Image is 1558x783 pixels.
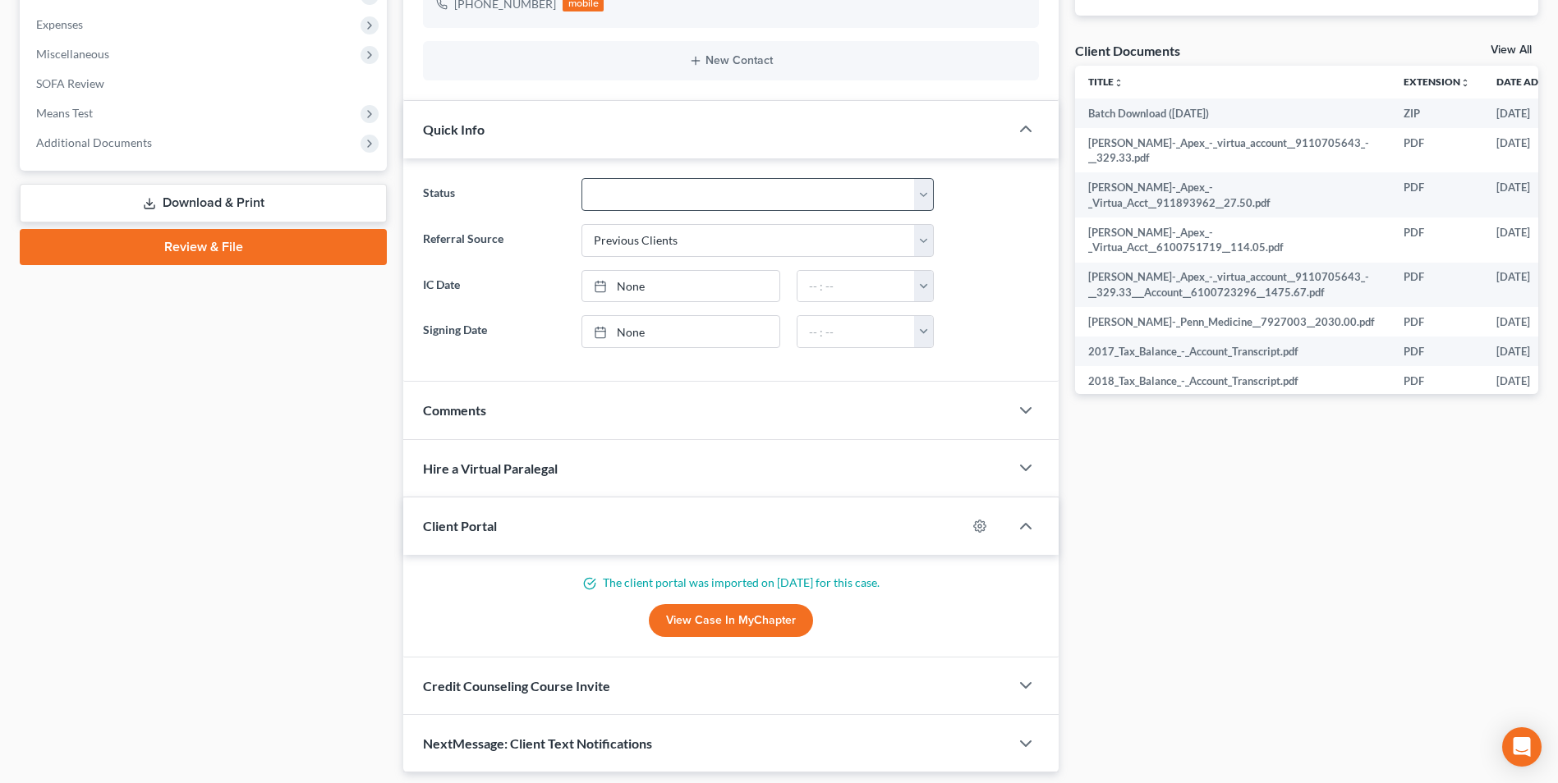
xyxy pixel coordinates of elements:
[415,224,572,257] label: Referral Source
[1460,78,1470,88] i: unfold_more
[1502,727,1542,767] div: Open Intercom Messenger
[1075,42,1180,59] div: Client Documents
[423,460,558,476] span: Hire a Virtual Paralegal
[1075,98,1390,128] td: Batch Download ([DATE])
[1088,76,1124,88] a: Titleunfold_more
[582,271,779,302] a: None
[415,178,572,211] label: Status
[582,316,779,347] a: None
[36,17,83,31] span: Expenses
[423,402,486,418] span: Comments
[423,678,610,694] span: Credit Counseling Course Invite
[1390,337,1483,366] td: PDF
[36,106,93,120] span: Means Test
[36,47,109,61] span: Miscellaneous
[1075,217,1390,263] td: [PERSON_NAME]-_Apex_-_Virtua_Acct__6100751719__114.05.pdf
[1390,98,1483,128] td: ZIP
[1075,172,1390,217] td: [PERSON_NAME]-_Apex_-_Virtua_Acct__911893962__27.50.pdf
[1075,337,1390,366] td: 2017_Tax_Balance_-_Account_Transcript.pdf
[20,184,387,222] a: Download & Print
[1390,217,1483,263] td: PDF
[1390,366,1483,396] td: PDF
[436,54,1026,67] button: New Contact
[423,121,485,137] span: Quick Info
[423,518,497,533] span: Client Portal
[1114,78,1124,88] i: unfold_more
[1075,263,1390,308] td: [PERSON_NAME]-_Apex_-_virtua_account__9110705643_-__329.33___Account__6100723296__1475.67.pdf
[1404,76,1470,88] a: Extensionunfold_more
[1075,128,1390,173] td: [PERSON_NAME]-_Apex_-_virtua_account__9110705643_-__329.33.pdf
[1390,307,1483,337] td: PDF
[1390,128,1483,173] td: PDF
[1075,307,1390,337] td: [PERSON_NAME]-_Penn_Medicine__7927003__2030.00.pdf
[23,69,387,98] a: SOFA Review
[1491,44,1532,56] a: View All
[36,76,104,90] span: SOFA Review
[415,270,572,303] label: IC Date
[1075,366,1390,396] td: 2018_Tax_Balance_-_Account_Transcript.pdf
[423,735,652,751] span: NextMessage: Client Text Notifications
[797,316,915,347] input: -- : --
[423,575,1039,591] p: The client portal was imported on [DATE] for this case.
[1390,172,1483,217] td: PDF
[20,229,387,265] a: Review & File
[649,604,813,637] a: View Case in MyChapter
[1390,263,1483,308] td: PDF
[36,135,152,149] span: Additional Documents
[797,271,915,302] input: -- : --
[415,315,572,348] label: Signing Date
